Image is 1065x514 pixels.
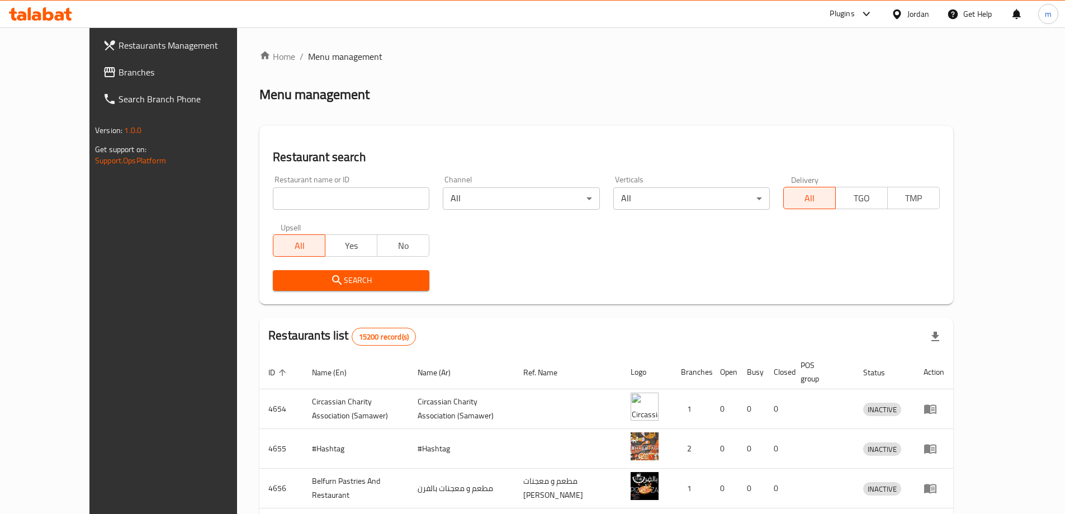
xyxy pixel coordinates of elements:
td: 4656 [259,469,303,508]
span: Search Branch Phone [119,92,258,106]
td: 0 [738,389,765,429]
div: All [613,187,770,210]
img: #Hashtag [631,432,659,460]
div: Total records count [352,328,416,346]
div: Menu [924,402,944,416]
span: Branches [119,65,258,79]
th: Action [915,355,953,389]
a: Home [259,50,295,63]
td: مطعم و معجنات [PERSON_NAME] [514,469,622,508]
td: 0 [711,389,738,429]
span: Version: [95,123,122,138]
label: Upsell [281,223,301,231]
span: INACTIVE [863,443,901,456]
img: Belfurn Pastries And Restaurant [631,472,659,500]
div: INACTIVE [863,442,901,456]
div: All [443,187,599,210]
h2: Restaurants list [268,327,416,346]
span: Search [282,273,420,287]
th: Logo [622,355,672,389]
td: 1 [672,389,711,429]
div: Jordan [907,8,929,20]
td: 4655 [259,429,303,469]
th: Open [711,355,738,389]
button: All [783,187,836,209]
td: #Hashtag [303,429,409,469]
span: INACTIVE [863,483,901,496]
button: All [273,234,325,257]
span: Restaurants Management [119,39,258,52]
span: Menu management [308,50,382,63]
input: Search for restaurant name or ID.. [273,187,429,210]
td: 1 [672,469,711,508]
li: / [300,50,304,63]
td: ​Circassian ​Charity ​Association​ (Samawer) [409,389,514,429]
button: No [377,234,429,257]
span: All [278,238,321,254]
span: 15200 record(s) [352,332,415,342]
a: Branches [94,59,267,86]
label: Delivery [791,176,819,183]
th: Branches [672,355,711,389]
h2: Menu management [259,86,370,103]
td: 0 [738,429,765,469]
div: Menu [924,442,944,455]
span: ID [268,366,290,379]
a: Support.OpsPlatform [95,153,166,168]
span: m [1045,8,1052,20]
h2: Restaurant search [273,149,940,166]
div: Export file [922,323,949,350]
div: Menu [924,482,944,495]
button: Yes [325,234,377,257]
td: 0 [711,429,738,469]
span: All [788,190,831,206]
button: TGO [835,187,888,209]
span: No [382,238,425,254]
td: 0 [711,469,738,508]
button: Search [273,270,429,291]
img: ​Circassian ​Charity ​Association​ (Samawer) [631,393,659,421]
span: 1.0.0 [124,123,141,138]
span: Name (En) [312,366,361,379]
td: ​Circassian ​Charity ​Association​ (Samawer) [303,389,409,429]
span: POS group [801,359,841,385]
td: 0 [765,469,792,508]
a: Search Branch Phone [94,86,267,112]
span: Name (Ar) [418,366,465,379]
span: TGO [840,190,883,206]
th: Closed [765,355,792,389]
span: INACTIVE [863,403,901,416]
td: 0 [765,389,792,429]
button: TMP [887,187,940,209]
th: Busy [738,355,765,389]
span: Yes [330,238,373,254]
td: Belfurn Pastries And Restaurant [303,469,409,508]
span: Status [863,366,900,379]
td: 4654 [259,389,303,429]
nav: breadcrumb [259,50,953,63]
span: Ref. Name [523,366,572,379]
td: 0 [738,469,765,508]
td: مطعم و معجنات بالفرن [409,469,514,508]
a: Restaurants Management [94,32,267,59]
div: Plugins [830,7,854,21]
td: 0 [765,429,792,469]
span: TMP [892,190,935,206]
td: 2 [672,429,711,469]
td: #Hashtag [409,429,514,469]
span: Get support on: [95,142,146,157]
